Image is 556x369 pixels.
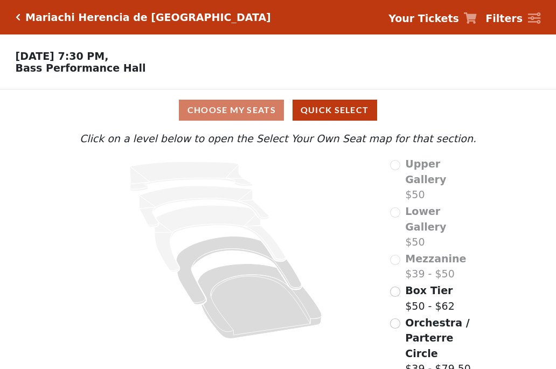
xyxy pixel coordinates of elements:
[16,13,20,21] a: Click here to go back to filters
[405,253,466,264] span: Mezzanine
[25,11,271,24] h5: Mariachi Herencia de [GEOGRAPHIC_DATA]
[405,204,479,250] label: $50
[405,158,446,185] span: Upper Gallery
[405,284,453,296] span: Box Tier
[485,11,540,26] a: Filters
[140,186,269,227] path: Lower Gallery - Seats Available: 0
[130,162,253,191] path: Upper Gallery - Seats Available: 0
[388,12,459,24] strong: Your Tickets
[388,11,477,26] a: Your Tickets
[198,264,322,339] path: Orchestra / Parterre Circle - Seats Available: 647
[405,156,479,203] label: $50
[485,12,523,24] strong: Filters
[405,251,466,282] label: $39 - $50
[405,205,446,233] span: Lower Gallery
[405,283,454,314] label: $50 - $62
[293,100,377,121] button: Quick Select
[77,131,479,147] p: Click on a level below to open the Select Your Own Seat map for that section.
[405,317,469,359] span: Orchestra / Parterre Circle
